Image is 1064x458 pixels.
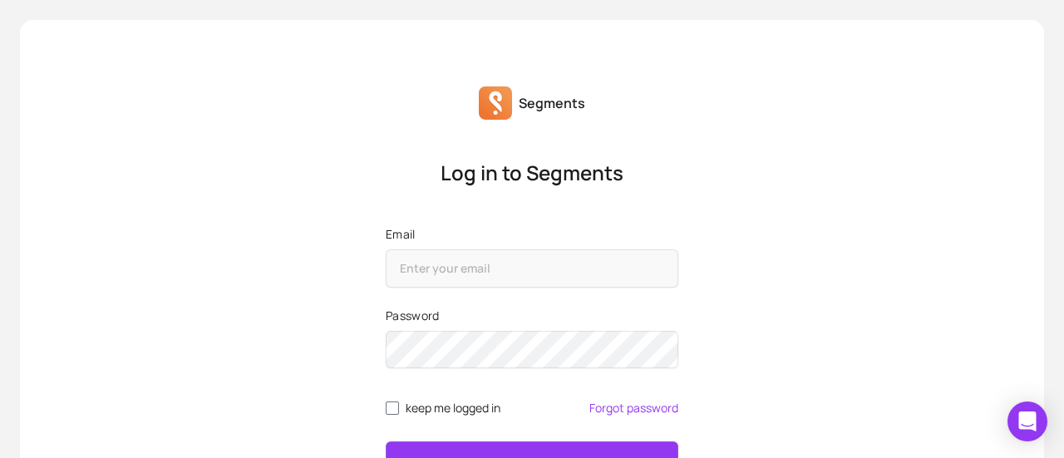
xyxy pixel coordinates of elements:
input: Password [386,331,678,368]
p: Log in to Segments [386,160,678,186]
label: Password [386,308,678,324]
p: Segments [519,93,585,113]
a: Forgot password [589,401,678,415]
input: remember me [386,401,399,415]
span: keep me logged in [406,401,500,415]
label: Email [386,226,678,243]
div: Open Intercom Messenger [1007,401,1047,441]
input: Email [386,249,678,288]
